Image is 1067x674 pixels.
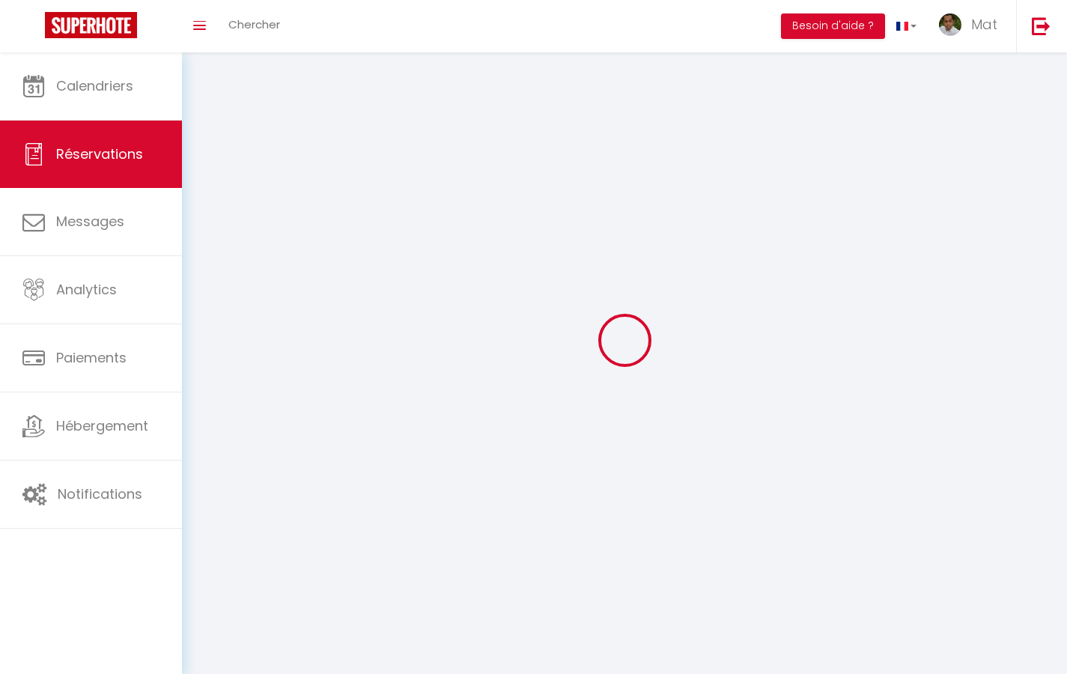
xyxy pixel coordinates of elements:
[56,76,133,95] span: Calendriers
[971,15,997,34] span: Mat
[228,16,280,32] span: Chercher
[56,348,127,367] span: Paiements
[12,6,57,51] button: Ouvrir le widget de chat LiveChat
[58,485,142,503] span: Notifications
[45,12,137,38] img: Super Booking
[1032,16,1051,35] img: logout
[56,280,117,299] span: Analytics
[939,13,961,36] img: ...
[56,416,148,435] span: Hébergement
[781,13,885,39] button: Besoin d'aide ?
[56,212,124,231] span: Messages
[56,145,143,163] span: Réservations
